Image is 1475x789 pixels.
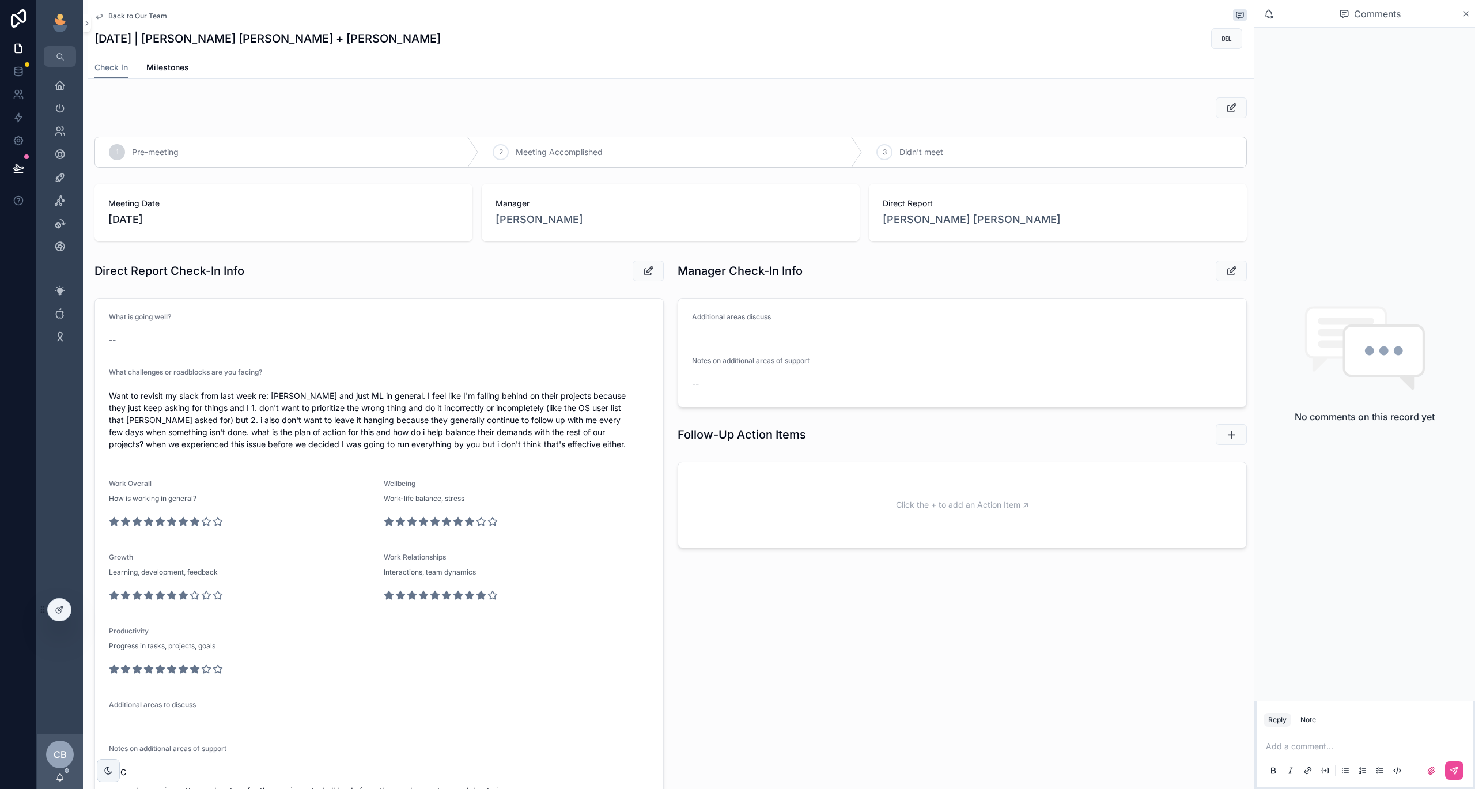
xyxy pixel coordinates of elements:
[51,14,69,32] img: App logo
[496,212,583,228] a: [PERSON_NAME]
[108,212,459,228] span: [DATE]
[516,146,603,158] span: Meeting Accomplished
[146,57,189,80] a: Milestones
[109,368,262,376] span: What challenges or roadblocks are you facing?
[384,553,446,561] span: Work Relationships
[678,263,803,279] h1: Manager Check-In Info
[692,378,699,390] span: --
[108,12,167,21] span: Back to Our Team
[109,553,133,561] span: Growth
[1296,713,1321,727] button: Note
[94,31,441,47] h1: [DATE] | [PERSON_NAME] [PERSON_NAME] + [PERSON_NAME]
[109,766,649,778] p: CCC
[108,198,459,209] span: Meeting Date
[109,626,149,635] span: Productivity
[499,148,503,157] span: 2
[146,62,189,73] span: Milestones
[692,356,810,365] span: Notes on additional areas of support
[109,744,226,753] span: Notes on additional areas of support
[883,198,1233,209] span: Direct Report
[899,146,943,158] span: Didn't meet
[1295,410,1435,424] h2: No comments on this record yet
[1264,713,1291,727] button: Reply
[109,494,196,503] span: How is working in general?
[37,67,83,362] div: scrollable content
[1300,715,1316,724] div: Note
[692,312,771,321] span: Additional areas discuss
[94,62,128,73] span: Check In
[1354,7,1401,21] span: Comments
[109,641,215,651] span: Progress in tasks, projects, goals
[94,57,128,79] a: Check In
[896,499,1029,511] span: Click the + to add an Action Item ↗
[384,494,464,503] span: Work-life balance, stress
[132,146,179,158] span: Pre-meeting
[116,148,119,157] span: 1
[109,312,171,321] span: What is going well?
[94,12,167,21] a: Back to Our Team
[883,148,887,157] span: 3
[883,212,1061,228] a: [PERSON_NAME] [PERSON_NAME]
[109,390,649,450] p: Want to revisit my slack from last week re: [PERSON_NAME] and just ML in general. I feel like I'm...
[54,748,67,761] span: CB
[678,426,806,443] h1: Follow-Up Action Items
[109,334,116,346] span: --
[109,568,218,577] span: Learning, development, feedback
[496,198,846,209] span: Manager
[384,479,415,488] span: Wellbeing
[94,263,244,279] h1: Direct Report Check-In Info
[109,479,152,488] span: Work Overall
[384,568,476,577] span: Interactions, team dynamics
[109,700,196,709] span: Additional areas to discuss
